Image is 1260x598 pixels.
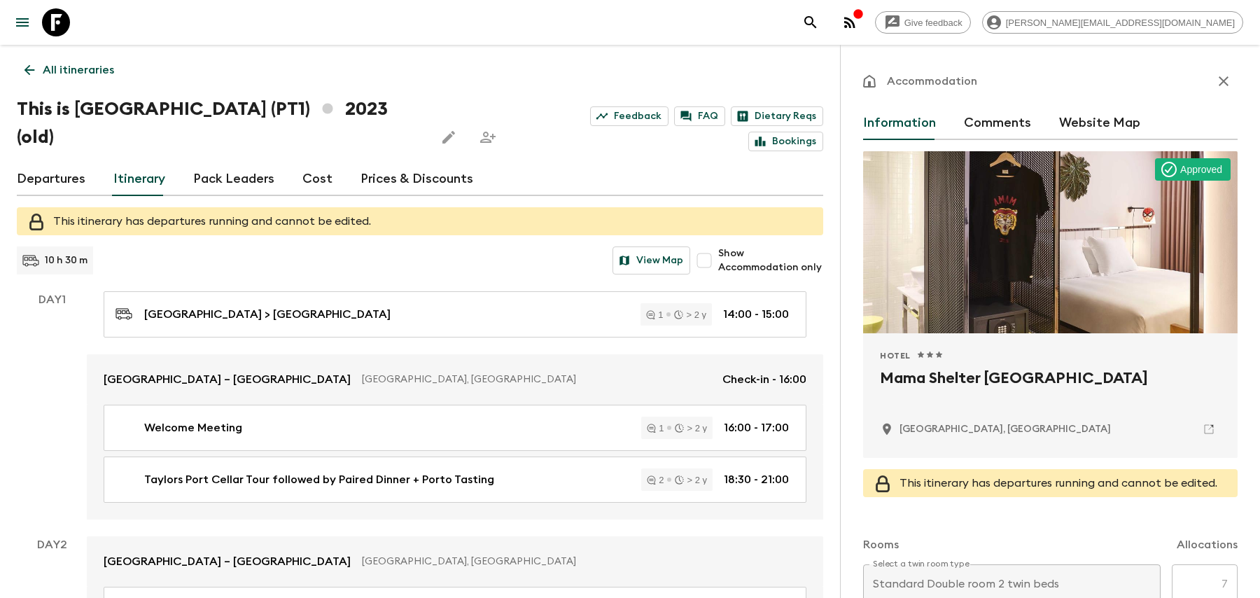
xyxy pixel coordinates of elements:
a: FAQ [674,106,725,126]
p: Allocations [1177,536,1238,553]
a: Give feedback [875,11,971,34]
a: Feedback [590,106,668,126]
span: Show Accommodation only [718,246,823,274]
p: [GEOGRAPHIC_DATA], [GEOGRAPHIC_DATA] [362,373,711,387]
p: [GEOGRAPHIC_DATA] – [GEOGRAPHIC_DATA] [104,371,351,388]
a: All itineraries [17,56,122,84]
div: 1 [647,424,664,433]
button: Comments [964,106,1031,140]
p: Accommodation [887,73,977,90]
span: This itinerary has departures running and cannot be edited. [53,216,371,227]
button: Edit this itinerary [435,123,463,151]
div: 2 [647,475,664,485]
p: Welcome Meeting [144,419,242,436]
button: Information [863,106,936,140]
p: Rooms [863,536,899,553]
h1: This is [GEOGRAPHIC_DATA] (PT1) 2023 (old) [17,95,423,151]
h2: Mama Shelter [GEOGRAPHIC_DATA] [880,367,1221,412]
div: > 2 y [674,310,706,319]
a: Bookings [748,132,823,151]
a: Pack Leaders [193,162,274,196]
div: [PERSON_NAME][EMAIL_ADDRESS][DOMAIN_NAME] [982,11,1243,34]
a: [GEOGRAPHIC_DATA] – [GEOGRAPHIC_DATA][GEOGRAPHIC_DATA], [GEOGRAPHIC_DATA]Check-in - 16:00 [87,354,823,405]
p: 18:30 - 21:00 [724,471,789,488]
p: 16:00 - 17:00 [724,419,789,436]
p: Approved [1180,162,1222,176]
p: Day 1 [17,291,87,308]
p: Lisbon, Portugal [899,422,1111,436]
div: > 2 y [675,424,707,433]
p: Check-in - 16:00 [722,371,806,388]
p: [GEOGRAPHIC_DATA] – [GEOGRAPHIC_DATA] [104,553,351,570]
button: View Map [612,246,690,274]
span: Hotel [880,350,911,361]
a: Cost [302,162,332,196]
span: Give feedback [897,18,970,28]
a: Prices & Discounts [360,162,473,196]
div: 1 [646,310,663,319]
p: Taylors Port Cellar Tour followed by Paired Dinner + Porto Tasting [144,471,494,488]
a: Welcome Meeting1> 2 y16:00 - 17:00 [104,405,806,451]
span: This itinerary has departures running and cannot be edited. [899,478,1217,489]
a: [GEOGRAPHIC_DATA] > [GEOGRAPHIC_DATA]1> 2 y14:00 - 15:00 [104,291,806,338]
p: [GEOGRAPHIC_DATA], [GEOGRAPHIC_DATA] [362,555,795,569]
a: Taylors Port Cellar Tour followed by Paired Dinner + Porto Tasting2> 2 y18:30 - 21:00 [104,457,806,503]
button: menu [8,8,36,36]
label: Select a twin room type [873,558,969,570]
p: Day 2 [17,536,87,553]
a: Itinerary [113,162,165,196]
button: Website Map [1059,106,1140,140]
a: Dietary Reqs [731,106,823,126]
p: 14:00 - 15:00 [723,306,789,323]
p: 10 h 30 m [45,253,87,267]
span: Share this itinerary [474,123,502,151]
div: Photo of Mama Shelter Lisboa [863,151,1238,333]
a: Departures [17,162,85,196]
p: [GEOGRAPHIC_DATA] > [GEOGRAPHIC_DATA] [144,306,391,323]
a: [GEOGRAPHIC_DATA] – [GEOGRAPHIC_DATA][GEOGRAPHIC_DATA], [GEOGRAPHIC_DATA] [87,536,823,587]
span: [PERSON_NAME][EMAIL_ADDRESS][DOMAIN_NAME] [998,18,1242,28]
button: search adventures [797,8,825,36]
div: > 2 y [675,475,707,485]
p: All itineraries [43,62,114,78]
